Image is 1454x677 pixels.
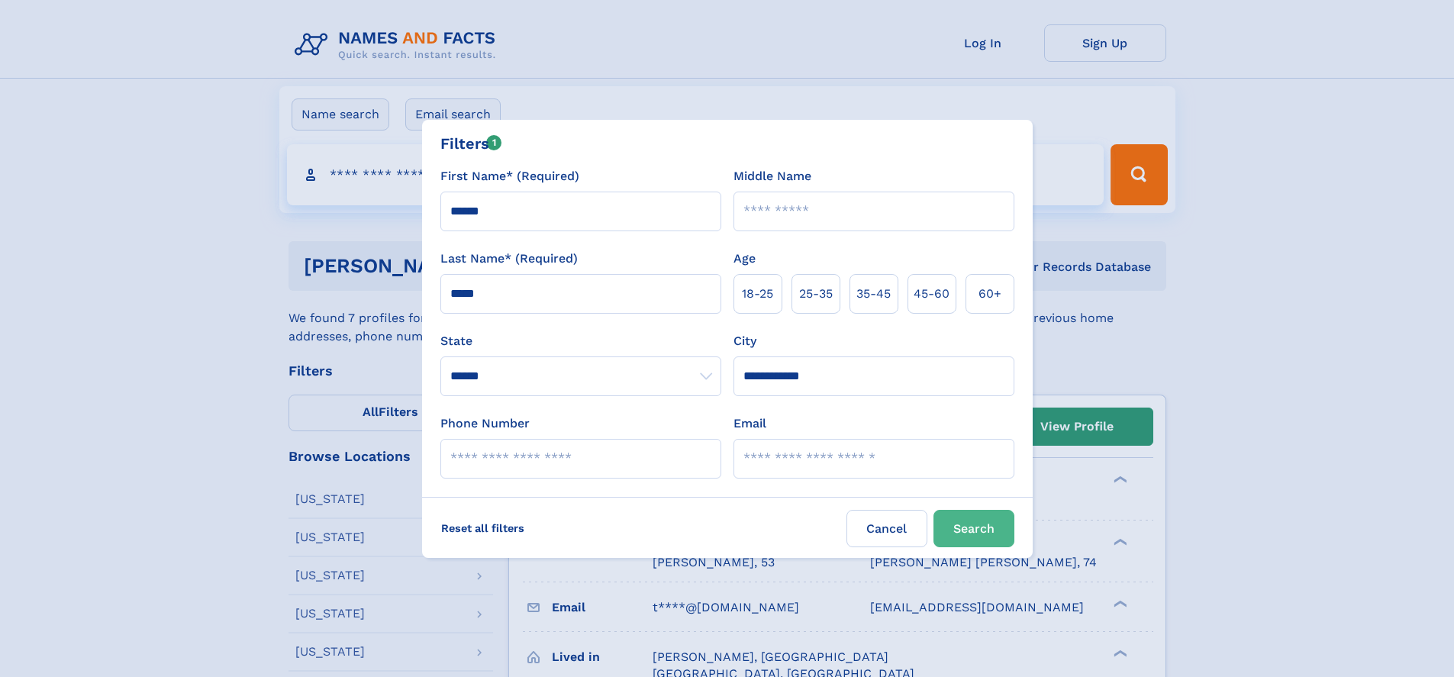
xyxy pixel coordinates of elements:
[742,285,773,303] span: 18‑25
[733,167,811,185] label: Middle Name
[440,167,579,185] label: First Name* (Required)
[440,250,578,268] label: Last Name* (Required)
[440,332,721,350] label: State
[440,132,502,155] div: Filters
[914,285,949,303] span: 45‑60
[431,510,534,546] label: Reset all filters
[856,285,891,303] span: 35‑45
[440,414,530,433] label: Phone Number
[733,414,766,433] label: Email
[978,285,1001,303] span: 60+
[846,510,927,547] label: Cancel
[733,332,756,350] label: City
[799,285,833,303] span: 25‑35
[733,250,756,268] label: Age
[933,510,1014,547] button: Search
